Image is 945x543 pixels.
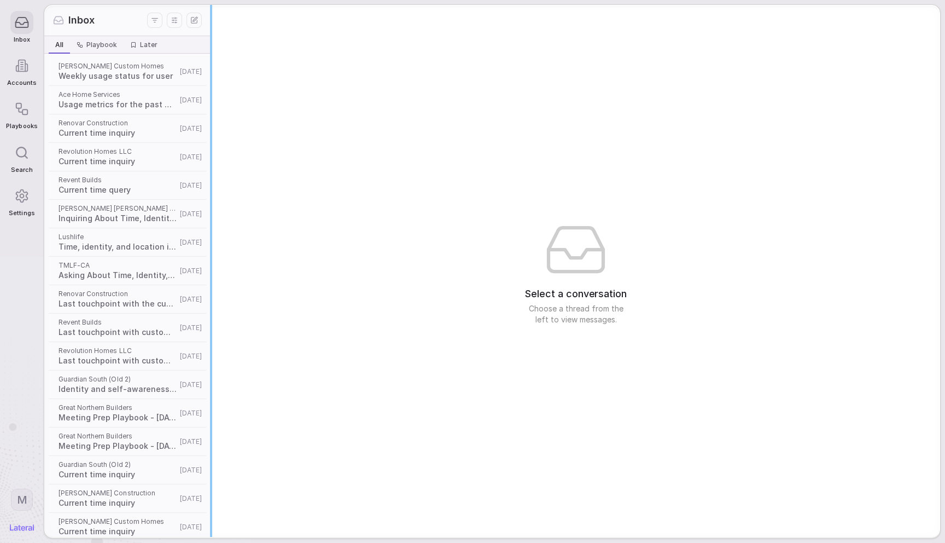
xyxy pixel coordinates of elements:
[7,79,37,86] span: Accounts
[17,493,27,507] span: M
[6,179,37,222] a: Settings
[6,92,37,135] a: Playbooks
[11,166,33,174] span: Search
[14,36,30,43] span: Inbox
[6,49,37,92] a: Accounts
[6,5,37,49] a: Inbox
[6,123,37,130] span: Playbooks
[10,524,34,531] img: Lateral
[9,210,34,217] span: Settings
